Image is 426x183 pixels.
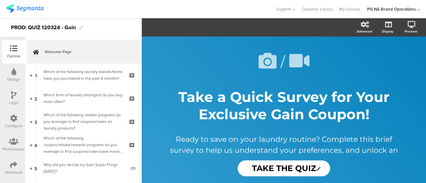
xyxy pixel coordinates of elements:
[280,48,286,74] span: /
[44,135,123,155] div: Which of the following coupon/rebate/rewards programs do you leverage to find coupons/sales/save ...
[11,22,76,33] div: PROD: QUIZ 120324 - Gain
[357,29,372,34] div: Advanced
[27,133,140,156] a: 4 Which of the following coupon/rebate/rewards programs do you leverage to find coupons/sales/sav...
[27,110,140,133] a: 3 Which of the following retailer programs do you leverage to find coupons/sales on laundry produ...
[7,76,20,82] div: Design
[27,87,140,110] a: 2 Which form of laundry detergent do you buy most often?
[34,118,37,125] span: 3
[367,6,416,12] div: PG NA Brand Operations
[3,146,25,152] div: Permissions
[405,29,417,34] div: Preview
[9,100,19,106] div: Logic
[5,123,23,129] div: Configure
[34,95,37,102] span: 2
[44,161,126,175] div: Why did you decide try Gain Super Flings today?
[276,6,291,12] span: Support
[44,112,123,132] div: Which of the following retailer programs do you leverage to find coupons/sales on laundry products?
[161,88,407,123] p: Take a Quick Survey for Your Exclusive Gain Coupon!
[238,160,330,176] input: Start
[44,68,123,82] div: Which of the following laundry brands/forms have you purchased in the past 6 months?
[27,63,140,87] a: 1 Which of the following laundry brands/forms have you purchased in the past 6 months?
[167,134,400,178] p: Ready to save on your laundry routine? Complete this brief survey to help us understand your pref...
[382,29,393,34] div: Display
[45,48,130,55] span: Welcome Page
[34,164,37,172] span: 5
[27,156,140,180] a: 5 Why did you decide try Gain Super Flings [DATE]?
[44,92,123,105] div: Which form of laundry detergent do you buy most often?
[5,169,23,175] div: Distribute
[35,71,37,79] span: 1
[6,4,44,13] img: segmanta logo
[27,40,140,63] a: Welcome Page
[7,53,20,59] div: Outline
[34,141,37,148] span: 4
